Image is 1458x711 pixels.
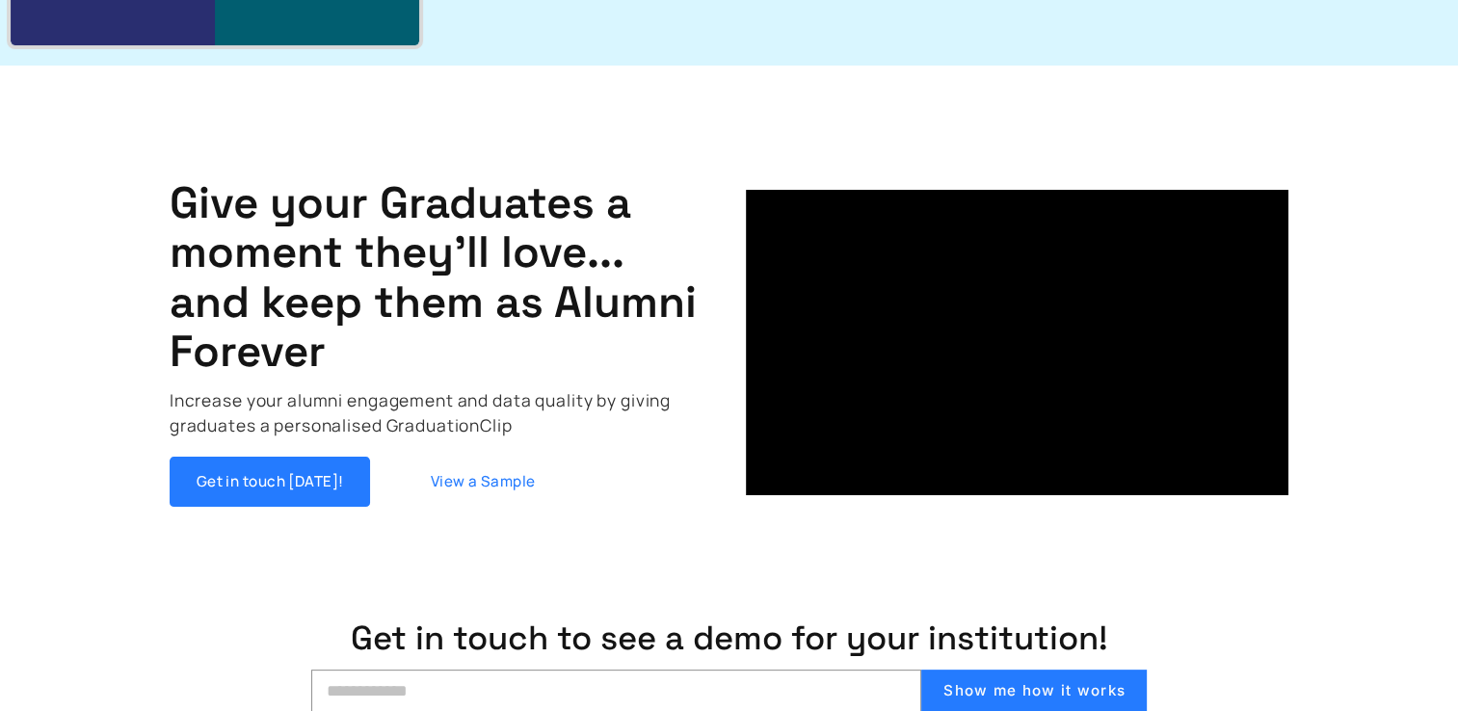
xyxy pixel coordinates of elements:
button: Show me how it works [921,670,1147,711]
a: Get in touch [DATE]! [170,457,370,507]
a: View a Sample [383,457,583,507]
h1: Give your Graduates a moment they'll love... and keep them as Alumni Forever [170,178,712,376]
h1: Get in touch to see a demo for your institution! [34,619,1425,657]
p: Increase your alumni engagement and data quality by giving graduates a personalised GraduationClip [170,388,713,438]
